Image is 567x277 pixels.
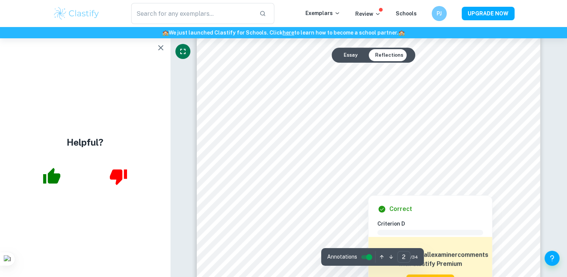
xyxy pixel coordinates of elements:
button: UPGRADE NOW [462,7,515,20]
span: / 34 [410,254,418,260]
span: 🏫 [398,30,405,36]
button: Essay [338,49,364,61]
button: Reflections [369,49,409,61]
img: Clastify logo [53,6,100,21]
button: Fullscreen [175,44,190,59]
h6: Criterion D [377,220,489,228]
span: 🏫 [162,30,169,36]
p: Exemplars [305,9,340,17]
h6: Correct [389,205,412,214]
button: Help and Feedback [545,251,560,266]
h6: Unlock access to all examiner comments with Clastify Premium [372,250,488,268]
button: PJ [432,6,447,21]
p: Review [355,10,381,18]
h6: We just launched Clastify for Schools. Click to learn how to become a school partner. [1,29,566,37]
a: here [283,30,294,36]
span: Annotations [327,253,357,261]
a: Schools [396,11,417,17]
input: Search for any exemplars... [131,3,254,24]
h6: PJ [435,9,443,18]
h4: Helpful? [67,135,103,149]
